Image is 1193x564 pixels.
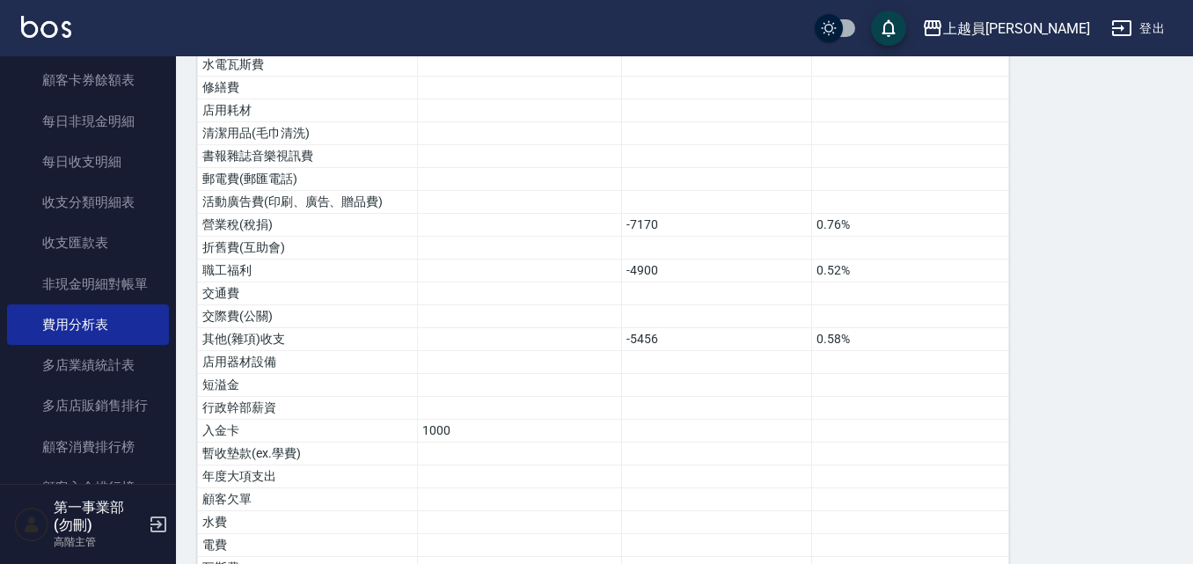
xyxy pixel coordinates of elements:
[812,214,1009,237] td: 0.76%
[198,145,418,168] td: 書報雜誌音樂視訊費
[7,60,169,100] a: 顧客卡券餘額表
[198,99,418,122] td: 店用耗材
[812,260,1009,282] td: 0.52%
[7,142,169,182] a: 每日收支明細
[621,328,811,351] td: -5456
[812,328,1009,351] td: 0.58%
[198,77,418,99] td: 修繕費
[7,467,169,508] a: 顧客入金排行榜
[621,260,811,282] td: -4900
[198,511,418,534] td: 水費
[198,305,418,328] td: 交際費(公關)
[7,345,169,385] a: 多店業績統計表
[198,214,418,237] td: 營業稅(稅捐)
[198,397,418,420] td: 行政幹部薪資
[198,122,418,145] td: 清潔用品(毛巾清洗)
[7,101,169,142] a: 每日非現金明細
[7,182,169,223] a: 收支分類明細表
[1104,12,1172,45] button: 登出
[198,488,418,511] td: 顧客欠單
[198,191,418,214] td: 活動廣告費(印刷、廣告、贈品費)
[7,427,169,467] a: 顧客消費排行榜
[7,304,169,345] a: 費用分析表
[418,420,622,443] td: 1000
[915,11,1097,47] button: 上越員[PERSON_NAME]
[871,11,906,46] button: save
[198,374,418,397] td: 短溢金
[198,351,418,374] td: 店用器材設備
[621,214,811,237] td: -7170
[7,264,169,304] a: 非現金明細對帳單
[54,534,143,550] p: 高階主管
[943,18,1090,40] div: 上越員[PERSON_NAME]
[198,260,418,282] td: 職工福利
[198,282,418,305] td: 交通費
[198,237,418,260] td: 折舊費(互助會)
[198,443,418,465] td: 暫收墊款(ex.學費)
[198,328,418,351] td: 其他(雜項)收支
[198,534,418,557] td: 電費
[7,385,169,426] a: 多店店販銷售排行
[198,465,418,488] td: 年度大項支出
[14,507,49,542] img: Person
[21,16,71,38] img: Logo
[7,223,169,263] a: 收支匯款表
[198,54,418,77] td: 水電瓦斯費
[198,168,418,191] td: 郵電費(郵匯電話)
[54,499,143,534] h5: 第一事業部 (勿刪)
[198,420,418,443] td: 入金卡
